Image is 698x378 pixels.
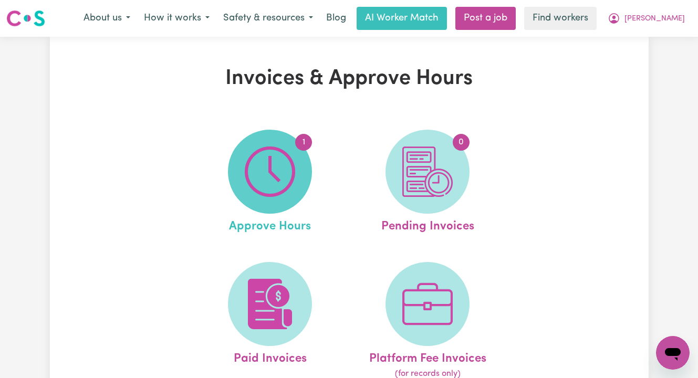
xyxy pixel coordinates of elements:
a: Approve Hours [194,130,346,236]
span: Paid Invoices [234,346,307,368]
span: 1 [295,134,312,151]
a: Careseekers logo [6,6,45,30]
span: Pending Invoices [381,214,474,236]
button: How it works [137,7,216,29]
span: [PERSON_NAME] [624,13,685,25]
a: Post a job [455,7,516,30]
span: 0 [453,134,470,151]
button: About us [77,7,137,29]
button: Safety & resources [216,7,320,29]
iframe: Button to launch messaging window [656,336,690,370]
a: Blog [320,7,352,30]
img: Careseekers logo [6,9,45,28]
a: Find workers [524,7,597,30]
a: AI Worker Match [357,7,447,30]
a: Pending Invoices [352,130,503,236]
h1: Invoices & Approve Hours [156,66,543,91]
span: Approve Hours [229,214,311,236]
button: My Account [601,7,692,29]
span: Platform Fee Invoices [369,346,486,368]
